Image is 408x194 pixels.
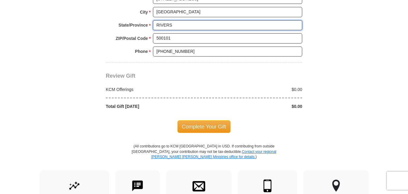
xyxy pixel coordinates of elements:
strong: State/Province [118,21,148,29]
img: give-by-stock.svg [68,179,81,192]
a: Contact your regional [PERSON_NAME] [PERSON_NAME] Ministries office for details. [151,150,276,159]
div: Total Gift [DATE] [103,103,204,109]
div: $0.00 [204,86,306,92]
span: Review Gift [106,73,135,79]
div: KCM Offerings [103,86,204,92]
img: mobile.svg [261,179,274,192]
img: other-region [332,179,340,192]
img: text-to-give.svg [131,179,144,192]
strong: Phone [135,47,148,56]
strong: City [140,8,148,16]
strong: ZIP/Postal Code [116,34,148,43]
div: $0.00 [204,103,306,109]
p: (All contributions go to KCM [GEOGRAPHIC_DATA] in USD. If contributing from outside [GEOGRAPHIC_D... [131,144,277,170]
img: envelope.svg [193,179,205,192]
span: Complete Your Gift [177,120,231,133]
